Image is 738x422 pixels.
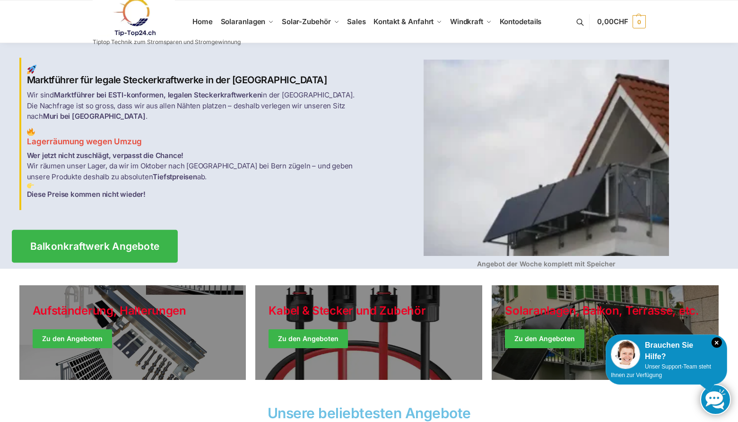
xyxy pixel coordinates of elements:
[278,0,343,43] a: Solar-Zubehör
[27,182,34,189] img: Home 3
[43,112,146,121] strong: Muri bei [GEOGRAPHIC_DATA]
[614,17,628,26] span: CHF
[54,90,261,99] strong: Marktführer bei ESTI-konformen, legalen Steckerkraftwerken
[633,15,646,28] span: 0
[611,340,640,369] img: Customer service
[12,229,178,262] a: Balkonkraftwerk Angebote
[282,17,331,26] span: Solar-Zubehör
[30,241,159,251] span: Balkonkraftwerk Angebote
[255,285,482,380] a: Holiday Style
[27,151,184,160] strong: Wer jetzt nicht zuschlägt, verpasst die Chance!
[370,0,446,43] a: Kontakt & Anfahrt
[597,17,628,26] span: 0,00
[450,17,483,26] span: Windkraft
[153,172,197,181] strong: Tiefstpreisen
[500,17,542,26] span: Kontodetails
[27,65,36,74] img: Home 1
[27,90,364,122] p: Wir sind in der [GEOGRAPHIC_DATA]. Die Nachfrage ist so gross, dass wir aus allen Nähten platzen ...
[93,39,241,45] p: Tiptop Technik zum Stromsparen und Stromgewinnung
[712,337,722,348] i: Schließen
[446,0,496,43] a: Windkraft
[597,8,645,36] a: 0,00CHF 0
[492,285,719,380] a: Winter Jackets
[495,0,545,43] a: Kontodetails
[27,65,364,86] h2: Marktführer für legale Steckerkraftwerke in der [GEOGRAPHIC_DATA]
[19,285,246,380] a: Holiday Style
[343,0,370,43] a: Sales
[27,128,35,136] img: Home 2
[27,128,364,148] h3: Lagerräumung wegen Umzug
[477,260,616,268] strong: Angebot der Woche komplett mit Speicher
[27,150,364,200] p: Wir räumen unser Lager, da wir im Oktober nach [GEOGRAPHIC_DATA] bei Bern zügeln – und geben unse...
[611,363,711,378] span: Unser Support-Team steht Ihnen zur Verfügung
[611,340,722,362] div: Brauchen Sie Hilfe?
[424,60,669,256] img: Home 4
[19,406,719,420] h2: Unsere beliebtesten Angebote
[373,17,434,26] span: Kontakt & Anfahrt
[217,0,278,43] a: Solaranlagen
[221,17,266,26] span: Solaranlagen
[347,17,366,26] span: Sales
[27,190,146,199] strong: Diese Preise kommen nicht wieder!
